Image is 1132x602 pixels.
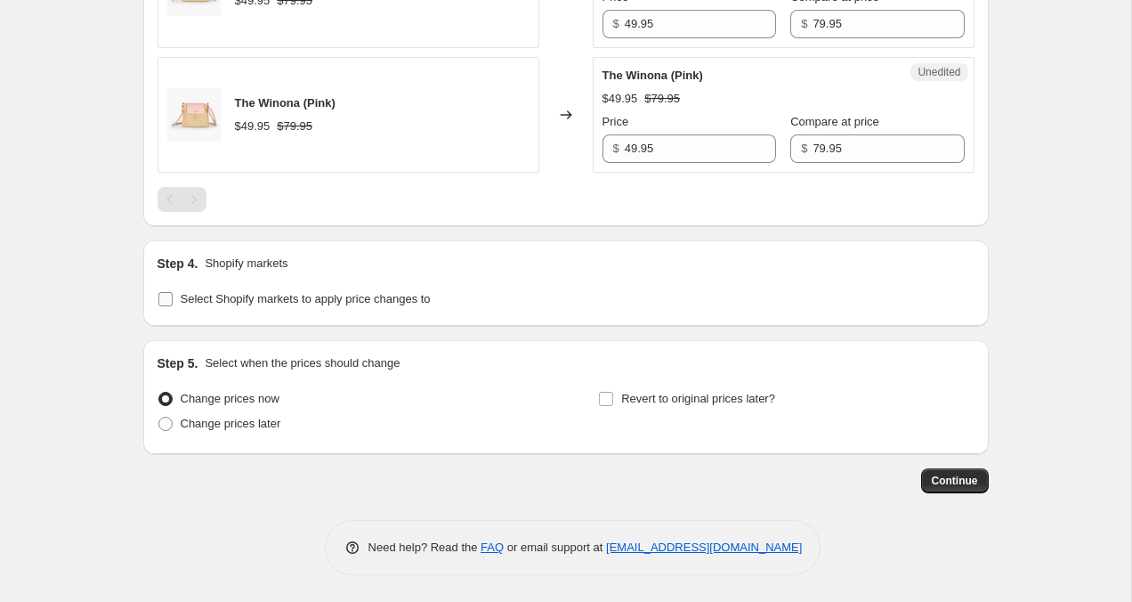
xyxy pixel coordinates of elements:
[801,17,807,30] span: $
[613,142,619,155] span: $
[235,118,271,135] div: $49.95
[181,417,281,430] span: Change prices later
[481,541,504,554] a: FAQ
[205,255,287,273] p: Shopify markets
[602,115,629,128] span: Price
[504,541,606,554] span: or email support at
[801,142,807,155] span: $
[158,187,206,212] nav: Pagination
[205,354,400,372] p: Select when the prices should change
[621,392,775,405] span: Revert to original prices later?
[921,468,989,493] button: Continue
[277,118,312,135] strike: $79.95
[158,255,198,273] h2: Step 4.
[790,115,879,128] span: Compare at price
[368,541,481,554] span: Need help? Read the
[918,65,960,79] span: Unedited
[606,541,802,554] a: [EMAIL_ADDRESS][DOMAIN_NAME]
[613,17,619,30] span: $
[602,69,703,82] span: The Winona (Pink)
[181,392,279,405] span: Change prices now
[602,90,638,108] div: $49.95
[181,292,431,305] span: Select Shopify markets to apply price changes to
[167,88,221,142] img: IMG_8796_1_80x.jpg
[158,354,198,372] h2: Step 5.
[932,474,978,488] span: Continue
[235,96,336,110] span: The Winona (Pink)
[644,90,680,108] strike: $79.95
